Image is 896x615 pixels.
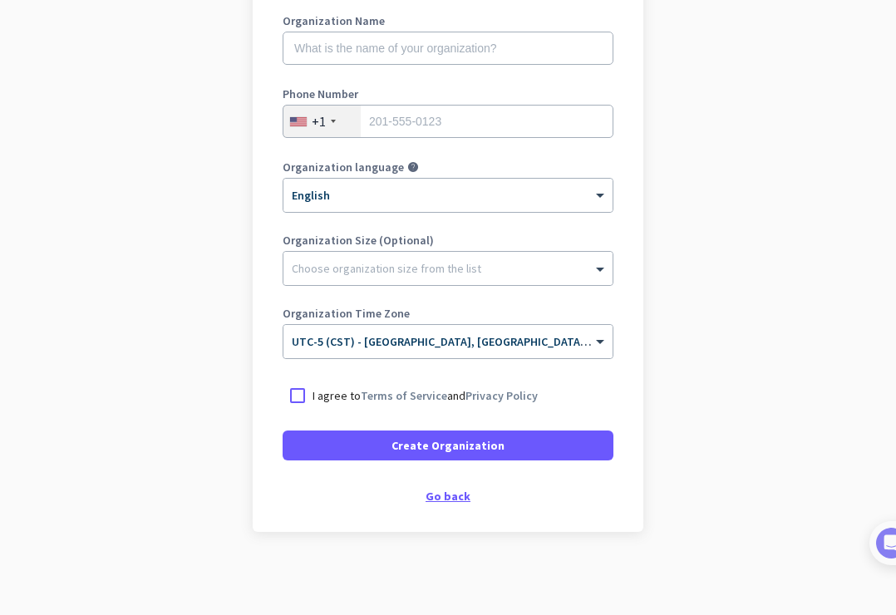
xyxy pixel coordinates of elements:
[283,234,613,246] label: Organization Size (Optional)
[283,161,404,173] label: Organization language
[283,490,613,502] div: Go back
[361,388,447,403] a: Terms of Service
[391,437,505,454] span: Create Organization
[312,113,326,130] div: +1
[283,430,613,460] button: Create Organization
[283,105,613,138] input: 201-555-0123
[283,88,613,100] label: Phone Number
[313,387,538,404] p: I agree to and
[465,388,538,403] a: Privacy Policy
[283,15,613,27] label: Organization Name
[283,32,613,65] input: What is the name of your organization?
[407,161,419,173] i: help
[283,307,613,319] label: Organization Time Zone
